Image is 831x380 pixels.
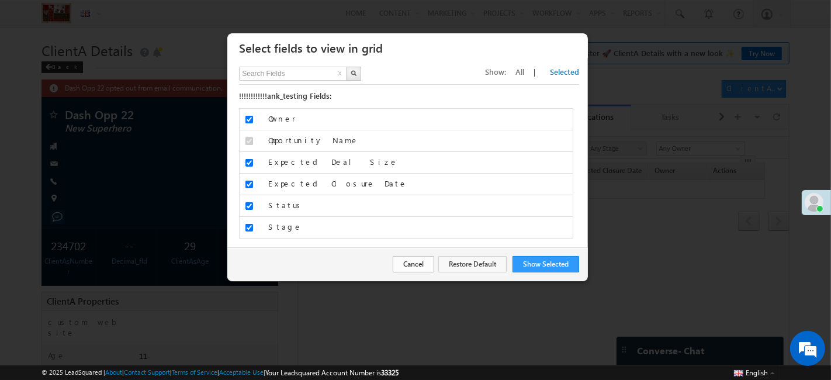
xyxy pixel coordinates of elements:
[61,61,196,77] div: Chat with us now
[239,85,579,108] div: !!!!!!!!!!!!ank_testing Fields:
[245,137,253,145] input: Select/Unselect Column
[245,116,253,123] input: Select/Unselect Column
[239,37,584,58] h3: Select fields to view in grid
[381,368,399,377] span: 33325
[192,6,220,34] div: Minimize live chat window
[393,256,434,272] button: Cancel
[265,368,399,377] span: Your Leadsquared Account Number is
[105,368,122,376] a: About
[159,296,212,312] em: Start Chat
[268,135,573,146] label: Opportunity Name
[124,368,170,376] a: Contact Support
[336,67,344,81] button: x
[268,113,573,124] label: Owner
[41,367,399,378] span: © 2025 LeadSquared | | | | |
[245,181,253,188] input: Select/Unselect Column
[731,365,778,379] button: English
[268,178,573,189] label: Expected Closure Date
[245,202,253,210] input: Select/Unselect Column
[485,67,506,77] span: Show:
[438,256,507,272] button: Restore Default
[20,61,49,77] img: d_60004797649_company_0_60004797649
[550,67,579,77] span: Selected
[515,67,524,77] span: All
[15,108,213,286] textarea: Type your message and hit 'Enter'
[219,368,264,376] a: Acceptable Use
[534,67,541,77] span: |
[268,200,573,210] label: Status
[172,368,217,376] a: Terms of Service
[268,157,573,167] label: Expected Deal Size
[245,159,253,167] input: Select/Unselect Column
[513,256,579,272] button: Show Selected
[351,70,356,76] img: Search
[268,222,573,232] label: Stage
[746,368,768,377] span: English
[245,224,253,232] input: Select/Unselect Column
